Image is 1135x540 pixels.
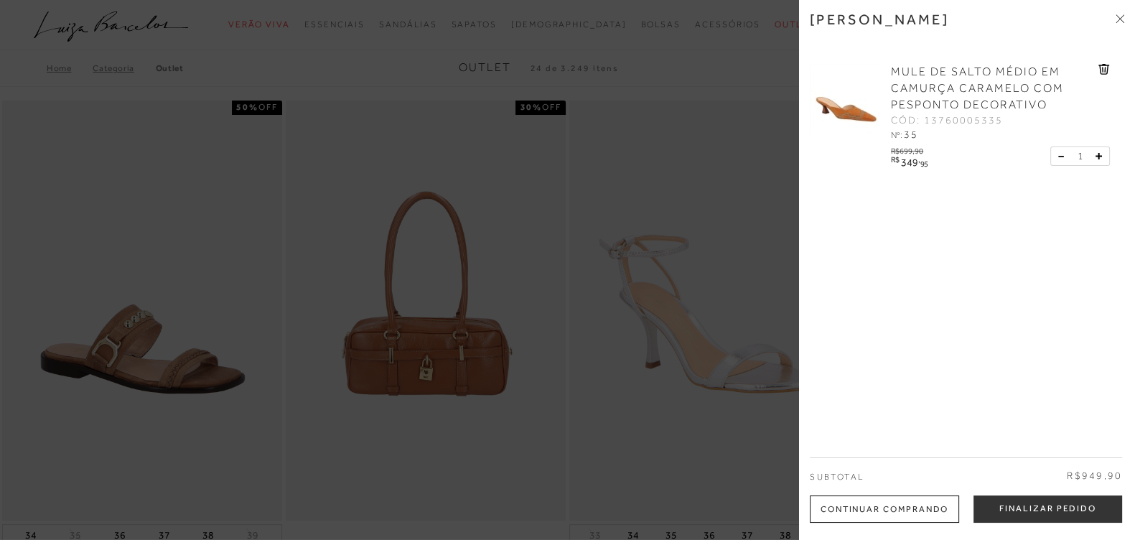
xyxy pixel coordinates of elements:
span: Subtotal [810,472,864,482]
a: MULE DE SALTO MÉDIO EM CAMURÇA CARAMELO COM PESPONTO DECORATIVO [891,64,1095,113]
button: Finalizar Pedido [973,495,1122,523]
div: Continuar Comprando [810,495,959,523]
span: 35 [904,129,918,140]
span: 95 [920,159,928,168]
i: R$ [891,156,899,164]
span: 1 [1077,149,1083,164]
span: 349 [901,157,918,168]
span: R$949,90 [1067,469,1122,483]
span: Nº: [891,130,902,140]
i: , [918,156,928,164]
h3: [PERSON_NAME] [810,11,949,28]
img: MULE DE SALTO MÉDIO EM CAMURÇA CARAMELO COM PESPONTO DECORATIVO [810,64,882,136]
span: MULE DE SALTO MÉDIO EM CAMURÇA CARAMELO COM PESPONTO DECORATIVO [891,65,1064,111]
div: R$699,90 [891,143,930,155]
span: CÓD: 13760005335 [891,113,1003,128]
